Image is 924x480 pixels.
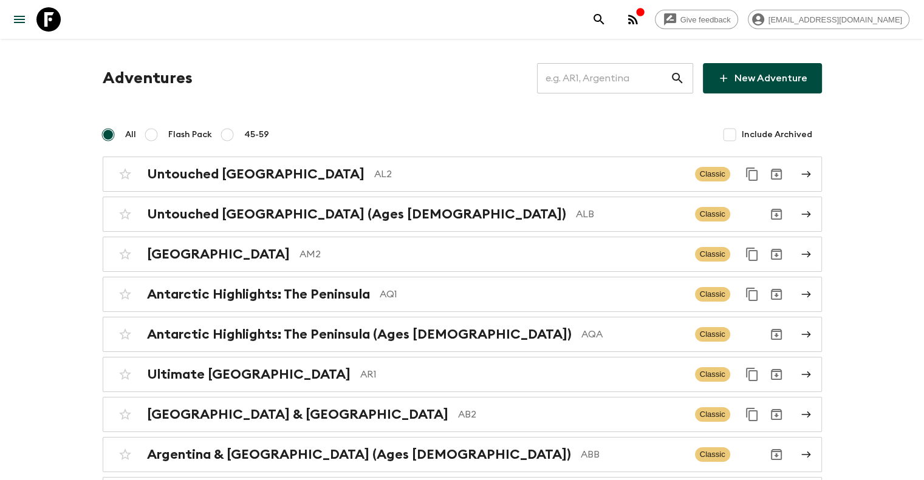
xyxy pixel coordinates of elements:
span: [EMAIL_ADDRESS][DOMAIN_NAME] [762,15,909,24]
h1: Adventures [103,66,193,90]
button: Archive [764,362,789,387]
h2: Untouched [GEOGRAPHIC_DATA] (Ages [DEMOGRAPHIC_DATA]) [147,206,566,222]
div: [EMAIL_ADDRESS][DOMAIN_NAME] [748,10,909,29]
p: AL2 [374,167,685,181]
a: Ultimate [GEOGRAPHIC_DATA]AR1ClassicDuplicate for 45-59Archive [103,357,822,392]
p: AQ1 [380,287,685,302]
button: Duplicate for 45-59 [740,282,764,306]
h2: [GEOGRAPHIC_DATA] [147,246,290,262]
a: Antarctic Highlights: The Peninsula (Ages [DEMOGRAPHIC_DATA])AQAClassicArchive [103,317,822,352]
span: Classic [695,367,730,382]
button: Archive [764,442,789,467]
h2: Antarctic Highlights: The Peninsula (Ages [DEMOGRAPHIC_DATA]) [147,326,572,342]
button: Archive [764,202,789,226]
p: AR1 [360,367,685,382]
a: Untouched [GEOGRAPHIC_DATA] (Ages [DEMOGRAPHIC_DATA])ALBClassicArchive [103,197,822,232]
span: Classic [695,327,730,342]
button: Duplicate for 45-59 [740,162,764,186]
a: Antarctic Highlights: The PeninsulaAQ1ClassicDuplicate for 45-59Archive [103,277,822,312]
button: Archive [764,242,789,266]
span: Classic [695,167,730,181]
h2: Untouched [GEOGRAPHIC_DATA] [147,166,364,182]
span: Classic [695,447,730,462]
span: Classic [695,287,730,302]
h2: Ultimate [GEOGRAPHIC_DATA] [147,367,351,382]
a: [GEOGRAPHIC_DATA] & [GEOGRAPHIC_DATA]AB2ClassicDuplicate for 45-59Archive [103,397,822,432]
span: All [125,129,136,141]
a: New Adventure [703,63,822,93]
p: AQA [581,327,685,342]
span: 45-59 [244,129,269,141]
h2: Argentina & [GEOGRAPHIC_DATA] (Ages [DEMOGRAPHIC_DATA]) [147,447,571,462]
button: Duplicate for 45-59 [740,362,764,387]
p: ALB [576,207,685,221]
span: Classic [695,207,730,221]
button: Archive [764,282,789,306]
a: Give feedback [655,10,738,29]
a: Untouched [GEOGRAPHIC_DATA]AL2ClassicDuplicate for 45-59Archive [103,157,822,192]
p: AB2 [458,407,685,422]
button: search adventures [587,7,611,32]
span: Classic [695,247,730,262]
span: Include Archived [742,129,812,141]
p: AM2 [299,247,685,262]
h2: [GEOGRAPHIC_DATA] & [GEOGRAPHIC_DATA] [147,407,448,422]
span: Give feedback [674,15,737,24]
button: Archive [764,322,789,346]
button: menu [7,7,32,32]
p: ABB [581,447,685,462]
input: e.g. AR1, Argentina [537,61,670,95]
a: [GEOGRAPHIC_DATA]AM2ClassicDuplicate for 45-59Archive [103,237,822,272]
button: Duplicate for 45-59 [740,402,764,427]
a: Argentina & [GEOGRAPHIC_DATA] (Ages [DEMOGRAPHIC_DATA])ABBClassicArchive [103,437,822,472]
button: Archive [764,402,789,427]
span: Classic [695,407,730,422]
button: Archive [764,162,789,186]
span: Flash Pack [168,129,212,141]
button: Duplicate for 45-59 [740,242,764,266]
h2: Antarctic Highlights: The Peninsula [147,286,370,302]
